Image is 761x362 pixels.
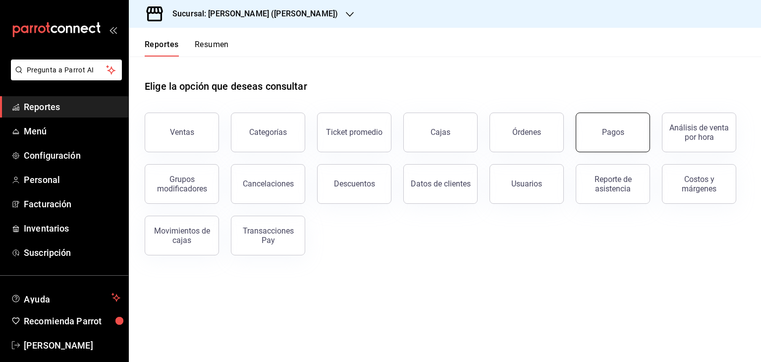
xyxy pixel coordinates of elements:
[576,113,650,152] button: Pagos
[512,127,541,137] div: Órdenes
[231,164,305,204] button: Cancelaciones
[24,292,108,303] span: Ayuda
[170,127,194,137] div: Ventas
[231,113,305,152] button: Categorías
[24,314,120,328] span: Recomienda Parrot
[317,164,391,204] button: Descuentos
[237,226,299,245] div: Transacciones Pay
[431,126,451,138] div: Cajas
[151,226,213,245] div: Movimientos de cajas
[662,113,736,152] button: Análisis de venta por hora
[334,179,375,188] div: Descuentos
[11,60,122,80] button: Pregunta a Parrot AI
[145,79,307,94] h1: Elige la opción que deseas consultar
[7,72,122,82] a: Pregunta a Parrot AI
[489,164,564,204] button: Usuarios
[145,113,219,152] button: Ventas
[151,175,213,193] div: Grupos modificadores
[668,175,730,193] div: Costos y márgenes
[24,197,120,211] span: Facturación
[145,164,219,204] button: Grupos modificadores
[231,216,305,255] button: Transacciones Pay
[24,149,120,162] span: Configuración
[24,246,120,259] span: Suscripción
[24,222,120,235] span: Inventarios
[24,339,120,352] span: [PERSON_NAME]
[668,123,730,142] div: Análisis de venta por hora
[411,179,471,188] div: Datos de clientes
[24,100,120,114] span: Reportes
[511,179,542,188] div: Usuarios
[582,175,644,193] div: Reporte de asistencia
[145,40,229,57] div: navigation tabs
[164,8,338,20] h3: Sucursal: [PERSON_NAME] ([PERSON_NAME])
[317,113,391,152] button: Ticket promedio
[662,164,736,204] button: Costos y márgenes
[145,40,179,57] button: Reportes
[24,173,120,186] span: Personal
[195,40,229,57] button: Resumen
[489,113,564,152] button: Órdenes
[24,124,120,138] span: Menú
[403,113,478,152] a: Cajas
[109,26,117,34] button: open_drawer_menu
[145,216,219,255] button: Movimientos de cajas
[27,65,107,75] span: Pregunta a Parrot AI
[403,164,478,204] button: Datos de clientes
[249,127,287,137] div: Categorías
[602,127,624,137] div: Pagos
[243,179,294,188] div: Cancelaciones
[576,164,650,204] button: Reporte de asistencia
[326,127,382,137] div: Ticket promedio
